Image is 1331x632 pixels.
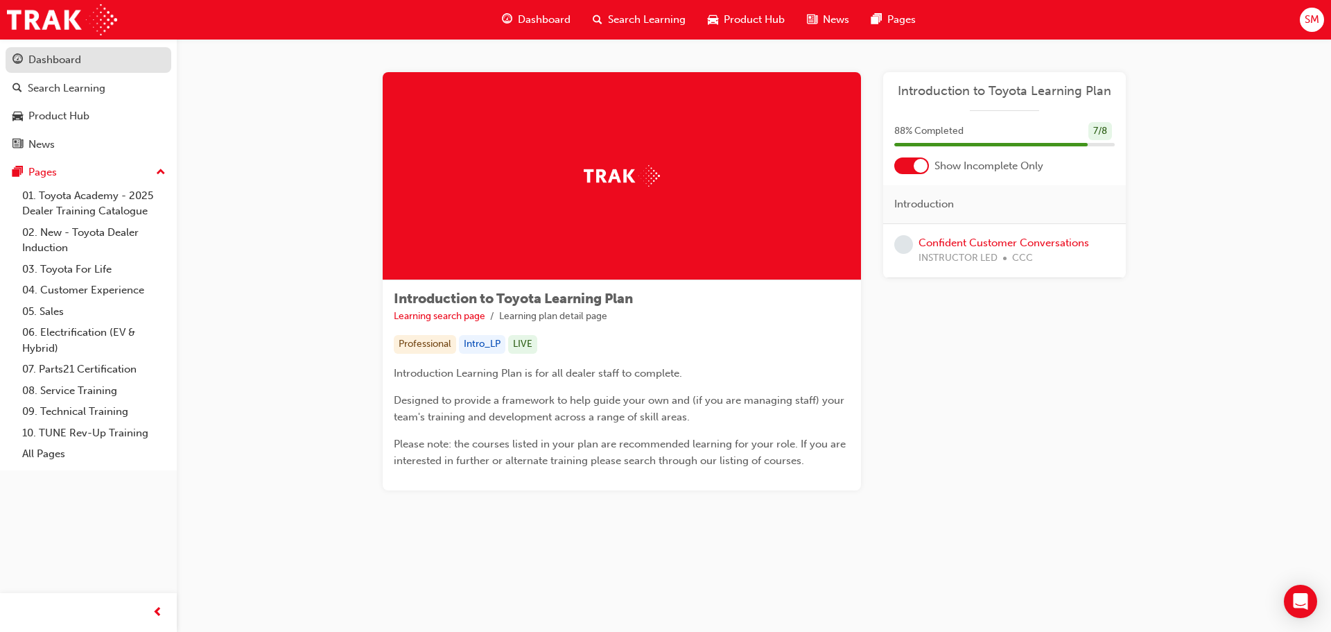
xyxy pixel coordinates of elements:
span: Introduction to Toyota Learning Plan [394,291,633,307]
span: INSTRUCTOR LED [919,250,998,266]
a: All Pages [17,443,171,465]
span: 88 % Completed [894,123,964,139]
span: Designed to provide a framework to help guide your own and (if you are managing staff) your team'... [394,394,847,423]
span: Product Hub [724,12,785,28]
span: news-icon [12,139,23,151]
a: Learning search page [394,310,485,322]
span: news-icon [807,11,817,28]
a: 07. Parts21 Certification [17,359,171,380]
button: Pages [6,160,171,185]
div: Professional [394,335,456,354]
span: pages-icon [12,166,23,179]
span: Please note: the courses listed in your plan are recommended learning for your role. If you are i... [394,438,849,467]
a: Dashboard [6,47,171,73]
a: 06. Electrification (EV & Hybrid) [17,322,171,359]
span: SM [1305,12,1319,28]
div: Product Hub [28,108,89,124]
div: 7 / 8 [1088,122,1112,141]
span: CCC [1012,250,1033,266]
span: pages-icon [871,11,882,28]
a: guage-iconDashboard [491,6,582,34]
span: Dashboard [518,12,571,28]
a: news-iconNews [796,6,860,34]
a: search-iconSearch Learning [582,6,697,34]
a: 01. Toyota Academy - 2025 Dealer Training Catalogue [17,185,171,222]
div: LIVE [508,335,537,354]
button: SM [1300,8,1324,32]
img: Trak [584,165,660,187]
div: Pages [28,164,57,180]
a: car-iconProduct Hub [697,6,796,34]
span: Search Learning [608,12,686,28]
a: News [6,132,171,157]
div: Search Learning [28,80,105,96]
span: car-icon [12,110,23,123]
div: Dashboard [28,52,81,68]
span: guage-icon [502,11,512,28]
div: News [28,137,55,153]
a: 08. Service Training [17,380,171,402]
a: 02. New - Toyota Dealer Induction [17,222,171,259]
span: News [823,12,849,28]
a: 10. TUNE Rev-Up Training [17,422,171,444]
div: Intro_LP [459,335,505,354]
a: 05. Sales [17,301,171,323]
span: Introduction [894,196,954,212]
span: car-icon [708,11,718,28]
a: 04. Customer Experience [17,280,171,301]
span: guage-icon [12,54,23,67]
a: Confident Customer Conversations [919,237,1089,249]
a: Search Learning [6,76,171,101]
a: pages-iconPages [860,6,927,34]
a: Product Hub [6,103,171,129]
li: Learning plan detail page [499,309,607,325]
span: Introduction Learning Plan is for all dealer staff to complete. [394,367,682,379]
span: prev-icon [153,604,163,622]
button: DashboardSearch LearningProduct HubNews [6,44,171,160]
div: Open Intercom Messenger [1284,585,1317,618]
a: Introduction to Toyota Learning Plan [894,83,1115,99]
span: Show Incomplete Only [934,158,1043,174]
a: 09. Technical Training [17,401,171,422]
span: up-icon [156,164,166,182]
a: 03. Toyota For Life [17,259,171,280]
img: Trak [7,4,117,35]
span: search-icon [593,11,602,28]
span: search-icon [12,83,22,95]
span: Pages [887,12,916,28]
span: learningRecordVerb_NONE-icon [894,235,913,254]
